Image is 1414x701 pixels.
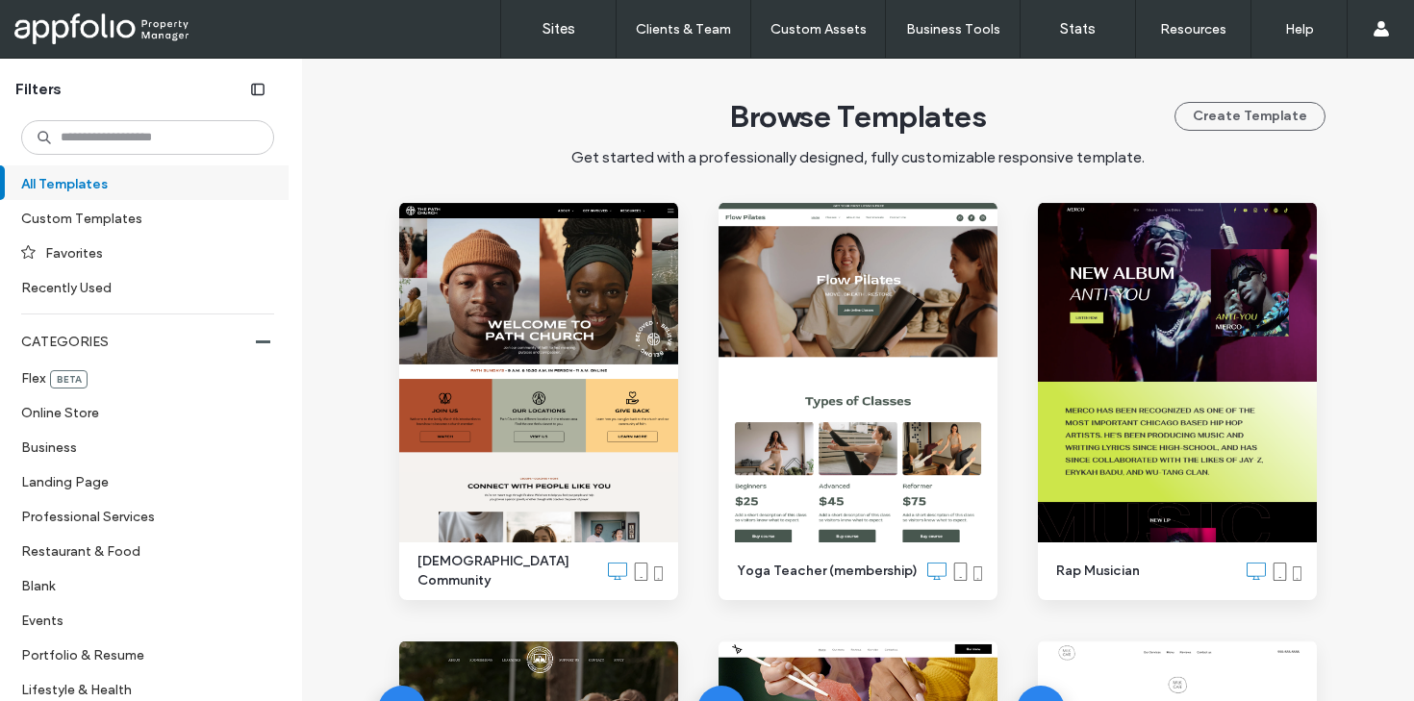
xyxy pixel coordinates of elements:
label: Business [21,430,258,463]
button: Create Template [1174,102,1326,131]
label: CATEGORIES [21,324,256,360]
span: Get started with a professionally designed, fully customizable responsive template. [571,148,1145,166]
label: Online Store [21,395,258,429]
label: Blank [21,568,258,602]
span: Browse Templates [729,97,987,135]
label: Stats [1060,20,1096,38]
label: Business Tools [906,21,1000,38]
label: Portfolio & Resume [21,638,258,671]
span: Filters [15,79,62,100]
label: Clients & Team [636,21,731,38]
label: Events [21,603,258,637]
label: Flex [21,361,258,394]
label: Sites [543,20,575,38]
label: Recently Used [21,270,258,304]
label: Resources [1160,21,1226,38]
label: Help [1285,21,1314,38]
label: Custom Templates [21,201,258,235]
label: Landing Page [21,464,258,498]
label: Restaurant & Food [21,534,258,567]
label: Custom Assets [770,21,867,38]
label: Favorites [45,236,258,269]
label: All Templates [21,166,257,200]
label: Professional Services [21,499,258,533]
